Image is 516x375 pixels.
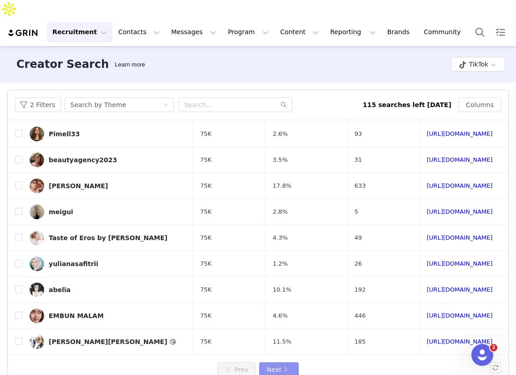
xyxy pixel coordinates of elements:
[30,283,186,297] a: abelia
[200,337,212,346] span: 75K
[354,285,366,294] span: 192
[30,334,186,349] a: [PERSON_NAME][PERSON_NAME] 😘
[354,259,362,268] span: 26
[179,98,292,112] input: Search...
[354,181,366,190] span: 633
[427,156,493,163] a: [URL][DOMAIN_NAME]
[200,155,212,164] span: 75K
[30,257,186,271] a: yulianasafitrii
[200,181,212,190] span: 75K
[354,155,362,164] span: 31
[354,311,366,320] span: 446
[70,98,126,112] div: Search by Theme
[30,153,44,167] img: v2
[459,98,501,112] button: Columns
[273,337,291,346] span: 11.5%
[273,181,291,190] span: 17.8%
[273,311,288,320] span: 4.6%
[47,22,112,42] button: Recruitment
[49,208,73,216] div: meigui
[427,182,493,189] a: [URL][DOMAIN_NAME]
[273,129,288,139] span: 2.6%
[427,312,493,319] a: [URL][DOMAIN_NAME]
[200,207,212,216] span: 75K
[200,259,212,268] span: 75K
[200,311,212,320] span: 75K
[30,231,44,245] img: v2
[30,179,186,193] a: [PERSON_NAME]
[273,207,288,216] span: 2.8%
[427,130,493,137] a: [URL][DOMAIN_NAME]
[49,286,71,293] div: abelia
[363,100,451,110] div: 115 searches left [DATE]
[166,22,222,42] button: Messages
[451,57,505,72] button: TikTok
[49,338,176,345] div: [PERSON_NAME][PERSON_NAME] 😘
[200,285,212,294] span: 75K
[427,260,493,267] a: [URL][DOMAIN_NAME]
[113,60,147,69] div: Tooltip anchor
[354,207,358,216] span: 5
[490,344,497,351] span: 2
[163,102,169,108] i: icon: down
[30,257,44,271] img: v2
[49,312,104,319] div: EMBUN MALAM
[470,22,490,42] button: Search
[49,156,117,164] div: beautyagency2023
[419,22,470,42] a: Community
[49,182,108,190] div: [PERSON_NAME]
[222,22,274,42] button: Program
[490,22,511,42] a: Tasks
[354,129,362,139] span: 93
[7,29,39,37] img: grin logo
[200,233,212,242] span: 75K
[30,308,44,323] img: v2
[30,308,186,323] a: EMBUN MALAM
[30,231,186,245] a: Taste of Eros by [PERSON_NAME]
[382,22,418,42] a: Brands
[49,260,98,267] div: yulianasafitrii
[30,179,44,193] img: v2
[30,127,44,141] img: v2
[273,155,288,164] span: 3.5%
[273,233,288,242] span: 4.3%
[16,56,109,72] h3: Creator Search
[471,344,493,366] iframe: Intercom live chat
[15,98,61,112] button: 2 Filters
[49,130,80,138] div: Pimell33
[354,337,366,346] span: 185
[427,208,493,215] a: [URL][DOMAIN_NAME]
[200,129,212,139] span: 75K
[30,153,186,167] a: beautyagency2023
[30,205,44,219] img: v2
[427,338,493,345] a: [URL][DOMAIN_NAME]
[30,127,186,141] a: Pimell33
[49,234,168,241] div: Taste of Eros by [PERSON_NAME]
[281,102,287,108] i: icon: search
[427,286,493,293] a: [URL][DOMAIN_NAME]
[354,233,362,242] span: 49
[273,259,288,268] span: 1.2%
[113,22,165,42] button: Contacts
[275,22,324,42] button: Content
[427,234,493,241] a: [URL][DOMAIN_NAME]
[273,285,291,294] span: 10.1%
[30,205,186,219] a: meigui
[30,334,44,349] img: v2
[325,22,381,42] button: Reporting
[30,283,44,297] img: v2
